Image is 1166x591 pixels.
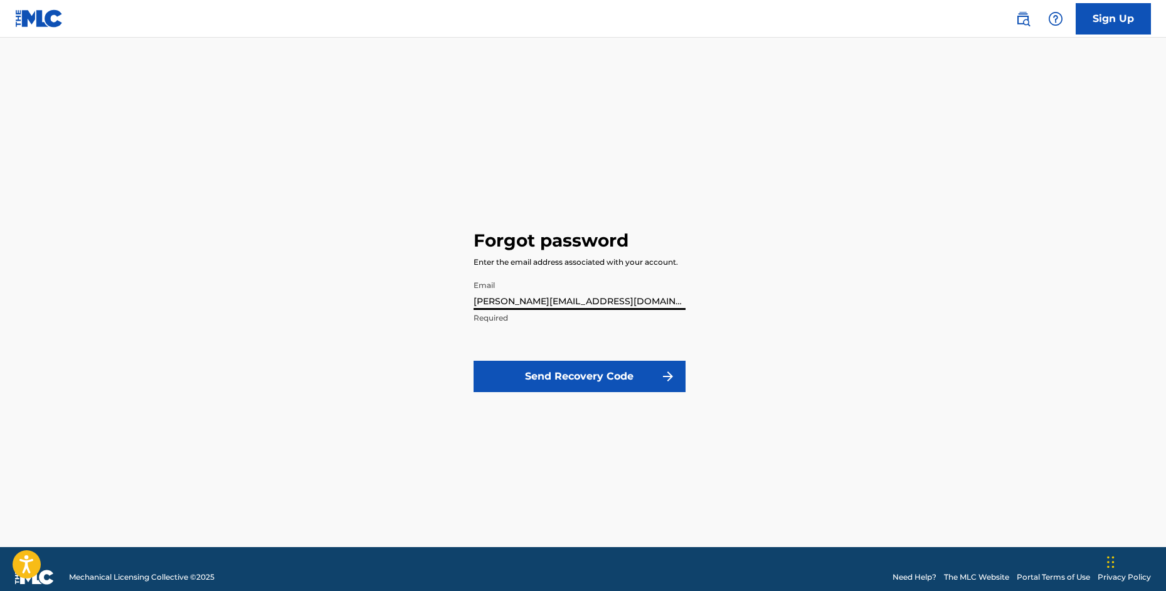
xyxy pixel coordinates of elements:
[474,230,628,252] h3: Forgot password
[1048,11,1063,26] img: help
[15,570,54,585] img: logo
[1010,6,1036,31] a: Public Search
[660,369,676,384] img: f7272a7cc735f4ea7f67.svg
[474,312,686,324] p: Required
[1017,572,1090,583] a: Portal Terms of Use
[1015,11,1031,26] img: search
[1098,572,1151,583] a: Privacy Policy
[944,572,1009,583] a: The MLC Website
[1043,6,1068,31] div: Help
[1107,543,1115,581] div: Drag
[69,572,215,583] span: Mechanical Licensing Collective © 2025
[1076,3,1151,35] a: Sign Up
[1103,531,1166,591] iframe: Chat Widget
[893,572,936,583] a: Need Help?
[474,257,678,268] div: Enter the email address associated with your account.
[474,361,686,392] button: Send Recovery Code
[15,9,63,28] img: MLC Logo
